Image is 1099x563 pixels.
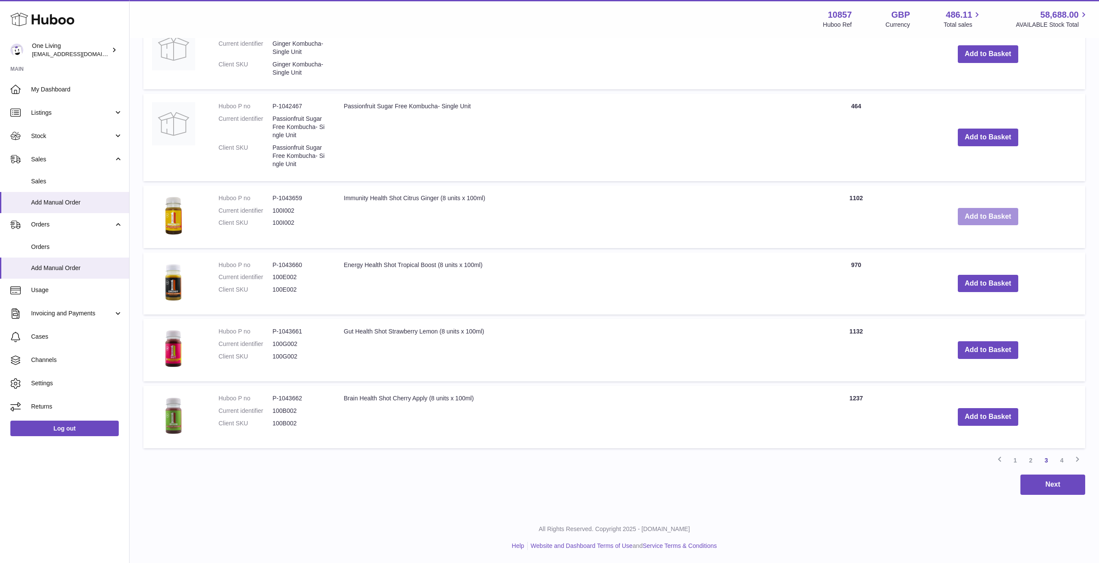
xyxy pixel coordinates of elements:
dd: P-1043661 [272,327,326,336]
span: Returns [31,403,123,411]
td: 970 [822,252,891,315]
dt: Huboo P no [219,102,272,110]
dd: 100E002 [272,286,326,294]
li: and [528,542,717,550]
dd: 100E002 [272,273,326,281]
td: Ginger Kombucha- Single Unit [335,19,822,89]
span: AVAILABLE Stock Total [1016,21,1089,29]
dd: P-1043659 [272,194,326,202]
div: One Living [32,42,110,58]
span: Cases [31,333,123,341]
dt: Client SKU [219,60,272,77]
span: Sales [31,177,123,186]
dt: Current identifier [219,40,272,56]
td: Brain Health Shot Cherry Apply (8 units x 100ml) [335,386,822,448]
dt: Current identifier [219,207,272,215]
span: Invoicing and Payments [31,309,114,318]
img: Energy Health Shot Tropical Boost (8 units x 100ml) [152,261,195,304]
button: Add to Basket [958,275,1018,293]
div: Huboo Ref [823,21,852,29]
img: Brain Health Shot Cherry Apply (8 units x 100ml) [152,394,195,437]
span: Add Manual Order [31,264,123,272]
a: Website and Dashboard Terms of Use [531,542,633,549]
dd: 100G002 [272,352,326,361]
a: Service Terms & Conditions [643,542,717,549]
dt: Client SKU [219,286,272,294]
a: Log out [10,421,119,436]
td: 1102 [822,186,891,248]
dt: Huboo P no [219,261,272,269]
dt: Client SKU [219,419,272,428]
dt: Current identifier [219,340,272,348]
a: 486.11 Total sales [944,9,982,29]
span: Orders [31,220,114,229]
img: Gut Health Shot Strawberry Lemon (8 units x 100ml) [152,327,195,371]
td: Passionfruit Sugar Free Kombucha- Single Unit [335,94,822,181]
dt: Huboo P no [219,327,272,336]
span: Total sales [944,21,982,29]
dd: Ginger Kombucha- Single Unit [272,40,326,56]
dt: Current identifier [219,407,272,415]
dd: P-1043662 [272,394,326,403]
a: 58,688.00 AVAILABLE Stock Total [1016,9,1089,29]
strong: 10857 [828,9,852,21]
button: Add to Basket [958,208,1018,226]
td: 1237 [822,386,891,448]
a: 1 [1007,453,1023,468]
dd: Passionfruit Sugar Free Kombucha- Single Unit [272,115,326,139]
button: Add to Basket [958,341,1018,359]
dt: Client SKU [219,352,272,361]
span: Add Manual Order [31,198,123,207]
a: 3 [1039,453,1054,468]
dd: Ginger Kombucha- Single Unit [272,60,326,77]
span: Listings [31,109,114,117]
div: Currency [886,21,910,29]
td: 1132 [822,319,891,381]
dd: P-1042467 [272,102,326,110]
span: 58,688.00 [1040,9,1079,21]
dd: 100B002 [272,407,326,415]
button: Next [1020,475,1085,495]
dt: Current identifier [219,273,272,281]
button: Add to Basket [958,129,1018,146]
img: Passionfruit Sugar Free Kombucha- Single Unit [152,102,195,145]
td: Immunity Health Shot Citrus Ginger (8 units x 100ml) [335,186,822,248]
img: ben@oneliving.com [10,44,23,57]
span: Usage [31,286,123,294]
button: Add to Basket [958,408,1018,426]
td: Energy Health Shot Tropical Boost (8 units x 100ml) [335,252,822,315]
dt: Client SKU [219,144,272,168]
span: Settings [31,379,123,387]
dt: Current identifier [219,115,272,139]
img: Immunity Health Shot Citrus Ginger (8 units x 100ml) [152,194,195,237]
a: 2 [1023,453,1039,468]
span: Stock [31,132,114,140]
a: 4 [1054,453,1070,468]
dt: Client SKU [219,219,272,227]
span: Sales [31,155,114,164]
td: 464 [822,19,891,89]
span: [EMAIL_ADDRESS][DOMAIN_NAME] [32,50,127,57]
img: Ginger Kombucha- Single Unit [152,27,195,70]
dt: Huboo P no [219,194,272,202]
a: Help [512,542,524,549]
span: My Dashboard [31,85,123,94]
dd: P-1043660 [272,261,326,269]
strong: GBP [891,9,910,21]
dd: 100G002 [272,340,326,348]
dd: 100I002 [272,219,326,227]
td: Gut Health Shot Strawberry Lemon (8 units x 100ml) [335,319,822,381]
button: Add to Basket [958,45,1018,63]
dd: Passionfruit Sugar Free Kombucha- Single Unit [272,144,326,168]
span: Orders [31,243,123,251]
span: 486.11 [946,9,972,21]
dt: Huboo P no [219,394,272,403]
dd: 100B002 [272,419,326,428]
span: Channels [31,356,123,364]
p: All Rights Reserved. Copyright 2025 - [DOMAIN_NAME] [136,525,1092,533]
td: 464 [822,94,891,181]
dd: 100I002 [272,207,326,215]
